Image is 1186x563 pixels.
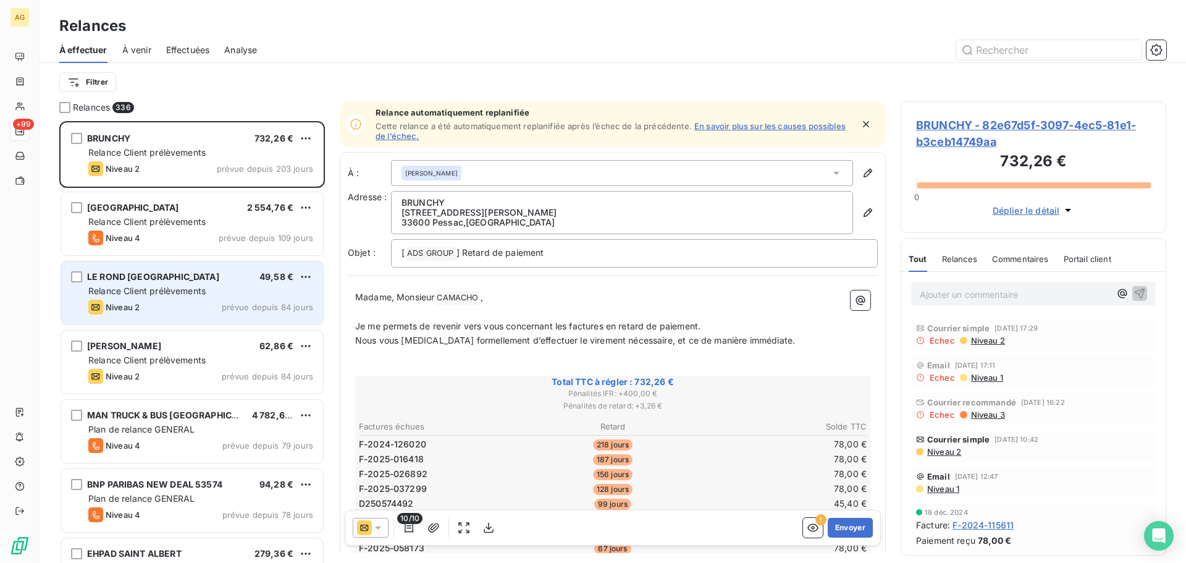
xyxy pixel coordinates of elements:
[481,292,483,302] span: ,
[956,40,1142,60] input: Rechercher
[259,341,293,351] span: 62,86 €
[122,44,151,56] span: À venir
[73,101,110,114] span: Relances
[357,400,868,412] span: Pénalités de retard : + 3,26 €
[930,336,955,345] span: Echec
[88,286,206,296] span: Relance Client prélèvements
[59,15,126,37] h3: Relances
[87,410,261,420] span: MAN TRUCK & BUS [GEOGRAPHIC_DATA]
[916,534,975,547] span: Paiement reçu
[355,321,700,331] span: Je me permets de revenir vers vous concernant les factures en retard de paiement.
[348,167,391,179] label: À :
[593,454,633,465] span: 187 jours
[252,410,299,420] span: 4 782,66 €
[10,7,30,27] div: AG
[699,482,867,496] td: 78,00 €
[254,548,293,559] span: 279,36 €
[992,254,1049,264] span: Commentaires
[88,355,206,365] span: Relance Client prélèvements
[699,420,867,433] th: Solde TTC
[699,452,867,466] td: 78,00 €
[405,169,458,177] span: [PERSON_NAME]
[247,202,294,213] span: 2 554,76 €
[927,397,1016,407] span: Courrier recommandé
[699,541,867,555] td: 78,00 €
[359,483,427,495] span: F-2025-037299
[10,121,29,141] a: +99
[106,302,140,312] span: Niveau 2
[916,117,1151,150] span: BRUNCHY - 82e67d5f-3097-4ec5-81e1-b3ceb14749aa
[88,493,195,504] span: Plan de relance GENERAL
[87,271,219,282] span: LE ROND [GEOGRAPHIC_DATA]
[593,469,633,480] span: 156 jours
[376,121,692,131] span: Cette relance a été automatiquement replanifiée après l’échec de la précédente.
[59,72,116,92] button: Filtrer
[222,441,313,451] span: prévue depuis 79 jours
[87,202,179,213] span: [GEOGRAPHIC_DATA]
[989,203,1079,218] button: Déplier le détail
[593,484,633,495] span: 128 jours
[359,438,426,451] span: F-2024-126020
[970,410,1005,420] span: Niveau 3
[1064,254,1111,264] span: Portail client
[217,164,313,174] span: prévue depuis 203 jours
[376,108,852,117] span: Relance automatiquement replanifiée
[993,204,1060,217] span: Déplier le détail
[914,192,919,202] span: 0
[87,341,161,351] span: [PERSON_NAME]
[112,102,133,113] span: 336
[402,218,843,227] p: 33600 Pessac , [GEOGRAPHIC_DATA]
[435,291,480,305] span: CAMACHO
[594,499,631,510] span: 99 jours
[699,497,867,510] td: 45,40 €
[405,247,455,261] span: ADS GROUP
[397,513,423,524] span: 10/10
[930,410,955,420] span: Echec
[355,292,434,302] span: Madame, Monsieur
[402,208,843,218] p: [STREET_ADDRESS][PERSON_NAME]
[1144,521,1174,551] div: Open Intercom Messenger
[224,44,257,56] span: Analyse
[970,373,1003,383] span: Niveau 1
[926,484,959,494] span: Niveau 1
[927,360,950,370] span: Email
[927,323,990,333] span: Courrier simple
[166,44,210,56] span: Effectuées
[259,479,293,489] span: 94,28 €
[995,324,1038,332] span: [DATE] 17:29
[955,362,996,369] span: [DATE] 17:11
[357,376,868,388] span: Total TTC à régler : 732,26 €
[456,247,544,258] span: ] Retard de paiement
[359,497,414,510] span: D250574492
[355,335,795,345] span: Nous vous [MEDICAL_DATA] formellement d’effectuer le virement nécessaire, et ce de manière immédi...
[927,434,990,444] span: Courrier simple
[87,479,222,489] span: BNP PARIBAS NEW DEAL 53574
[59,121,325,563] div: grid
[402,247,405,258] span: [
[222,371,313,381] span: prévue depuis 84 jours
[978,534,1011,547] span: 78,00 €
[87,548,182,559] span: EHPAD SAINT ALBERT
[106,371,140,381] span: Niveau 2
[828,518,873,538] button: Envoyer
[699,467,867,481] td: 78,00 €
[358,420,527,433] th: Factures échues
[219,233,313,243] span: prévue depuis 109 jours
[916,150,1151,175] h3: 732,26 €
[955,473,998,480] span: [DATE] 12:47
[357,388,868,399] span: Pénalités IFR : + 400,00 €
[953,519,1014,531] span: F-2024-115611
[59,44,107,56] span: À effectuer
[106,164,140,174] span: Niveau 2
[359,453,424,465] span: F-2025-016418
[927,472,950,481] span: Email
[10,536,30,556] img: Logo LeanPay
[348,247,376,258] span: Objet :
[995,436,1038,443] span: [DATE] 10:42
[88,424,195,434] span: Plan de relance GENERAL
[13,119,34,130] span: +99
[699,438,867,451] td: 78,00 €
[106,233,140,243] span: Niveau 4
[926,447,961,457] span: Niveau 2
[942,254,977,264] span: Relances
